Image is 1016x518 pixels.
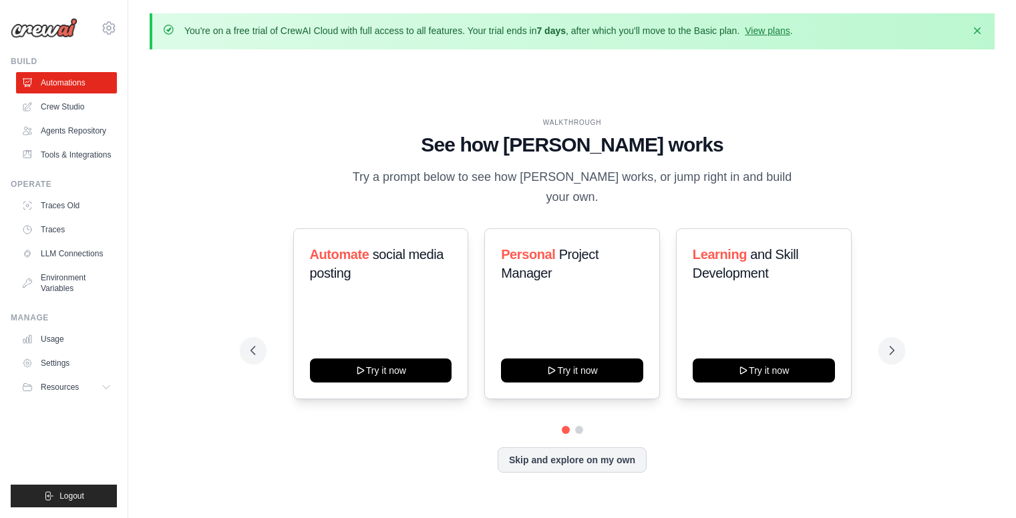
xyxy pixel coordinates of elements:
a: LLM Connections [16,243,117,264]
div: Manage [11,312,117,323]
button: Logout [11,485,117,507]
h1: See how [PERSON_NAME] works [250,133,894,157]
div: Build [11,56,117,67]
button: Skip and explore on my own [498,447,647,473]
p: Try a prompt below to see how [PERSON_NAME] works, or jump right in and build your own. [348,168,797,207]
a: Tools & Integrations [16,144,117,166]
span: Resources [41,382,79,393]
a: Environment Variables [16,267,117,299]
img: Logo [11,18,77,38]
button: Try it now [693,358,835,382]
p: You're on a free trial of CrewAI Cloud with full access to all features. Your trial ends in , aft... [184,24,793,37]
button: Try it now [310,358,452,382]
div: Operate [11,179,117,190]
a: Crew Studio [16,96,117,117]
span: Project Manager [501,247,599,280]
a: Traces Old [16,195,117,216]
button: Resources [16,376,117,398]
a: Traces [16,219,117,240]
div: WALKTHROUGH [250,117,894,127]
strong: 7 days [536,25,566,36]
a: Settings [16,352,117,374]
span: and Skill Development [693,247,798,280]
button: Try it now [501,358,643,382]
span: Logout [59,491,84,501]
span: Automate [310,247,369,262]
a: Automations [16,72,117,93]
a: Usage [16,328,117,350]
span: social media posting [310,247,444,280]
span: Learning [693,247,747,262]
a: Agents Repository [16,120,117,142]
span: Personal [501,247,555,262]
a: View plans [745,25,790,36]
